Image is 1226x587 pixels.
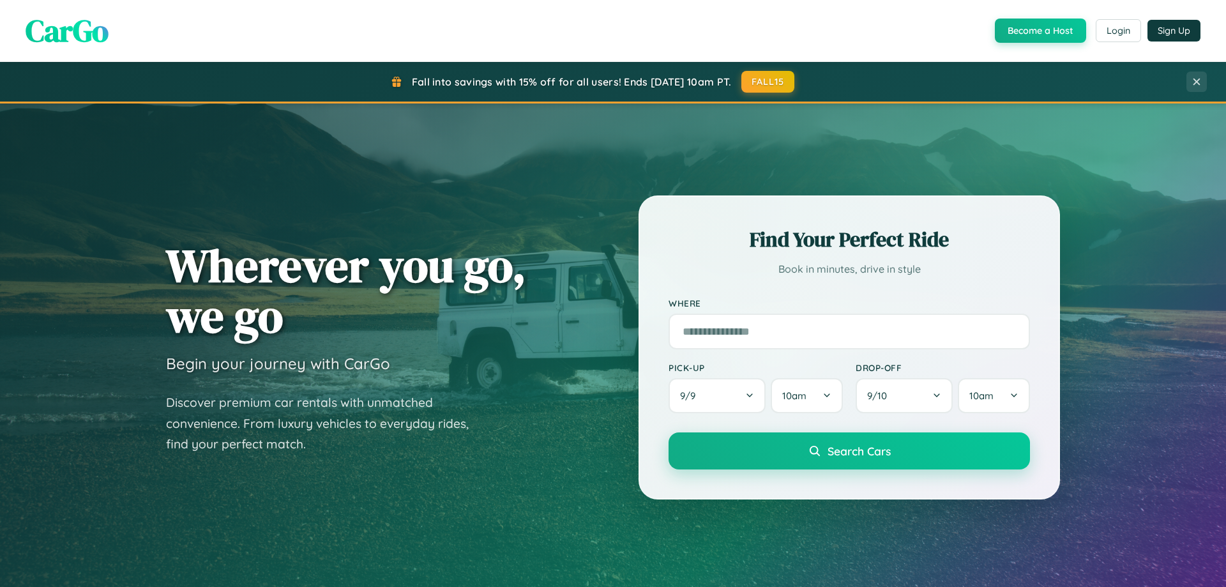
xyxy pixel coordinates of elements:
[771,378,843,413] button: 10am
[856,362,1030,373] label: Drop-off
[166,240,526,341] h1: Wherever you go, we go
[680,390,702,402] span: 9 / 9
[958,378,1030,413] button: 10am
[828,444,891,458] span: Search Cars
[741,71,795,93] button: FALL15
[782,390,806,402] span: 10am
[412,75,732,88] span: Fall into savings with 15% off for all users! Ends [DATE] 10am PT.
[969,390,994,402] span: 10am
[669,378,766,413] button: 9/9
[995,19,1086,43] button: Become a Host
[1147,20,1200,42] button: Sign Up
[669,298,1030,309] label: Where
[856,378,953,413] button: 9/10
[669,432,1030,469] button: Search Cars
[166,392,485,455] p: Discover premium car rentals with unmatched convenience. From luxury vehicles to everyday rides, ...
[669,260,1030,278] p: Book in minutes, drive in style
[669,225,1030,254] h2: Find Your Perfect Ride
[867,390,893,402] span: 9 / 10
[669,362,843,373] label: Pick-up
[26,10,109,52] span: CarGo
[166,354,390,373] h3: Begin your journey with CarGo
[1096,19,1141,42] button: Login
